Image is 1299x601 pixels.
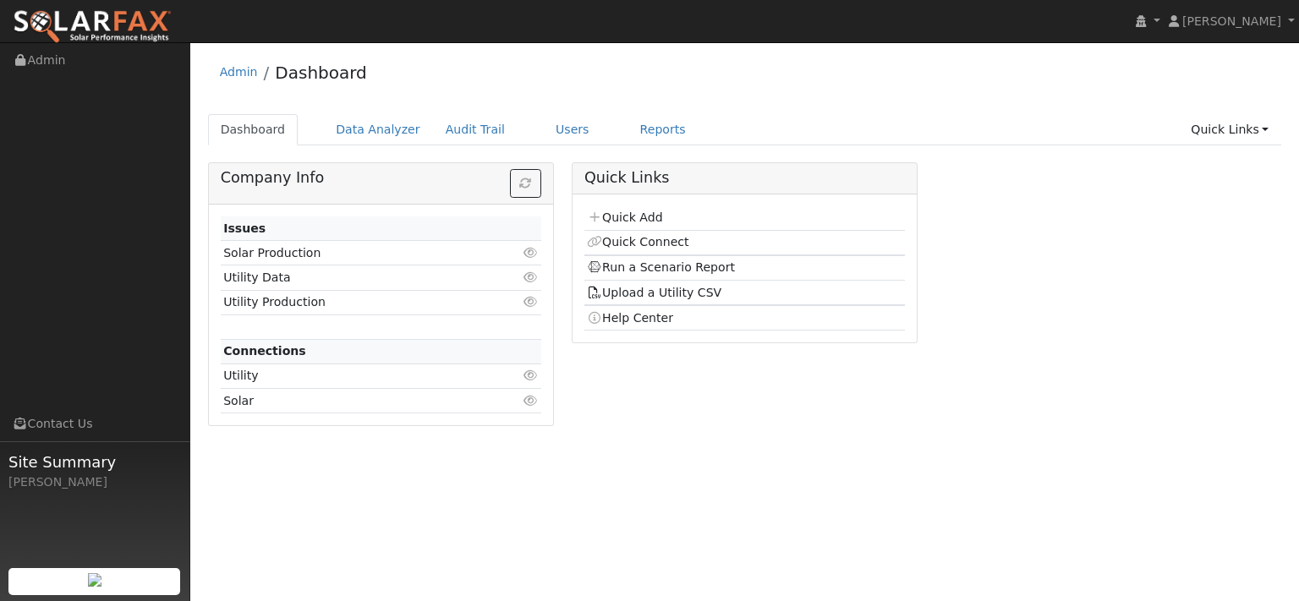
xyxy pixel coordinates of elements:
[587,311,673,325] a: Help Center
[523,271,539,283] i: Click to view
[1178,114,1281,145] a: Quick Links
[523,395,539,407] i: Click to view
[88,573,101,587] img: retrieve
[433,114,518,145] a: Audit Trail
[523,369,539,381] i: Click to view
[587,260,735,274] a: Run a Scenario Report
[587,286,721,299] a: Upload a Utility CSV
[275,63,367,83] a: Dashboard
[208,114,299,145] a: Dashboard
[223,344,306,358] strong: Connections
[8,451,181,473] span: Site Summary
[221,290,490,314] td: Utility Production
[221,265,490,290] td: Utility Data
[587,210,662,224] a: Quick Add
[523,247,539,259] i: Click to view
[587,235,688,249] a: Quick Connect
[221,241,490,265] td: Solar Production
[323,114,433,145] a: Data Analyzer
[523,296,539,308] i: Click to view
[221,363,490,388] td: Utility
[221,389,490,413] td: Solar
[1182,14,1281,28] span: [PERSON_NAME]
[220,65,258,79] a: Admin
[8,473,181,491] div: [PERSON_NAME]
[543,114,602,145] a: Users
[223,221,266,235] strong: Issues
[221,169,541,187] h5: Company Info
[628,114,699,145] a: Reports
[13,9,172,45] img: SolarFax
[584,169,905,187] h5: Quick Links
